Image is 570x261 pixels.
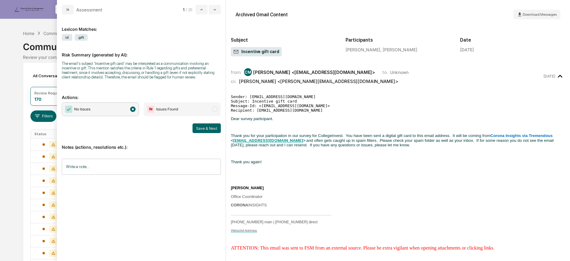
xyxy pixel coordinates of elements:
button: Filters [30,110,57,122]
pre: Sender: [EMAIL_ADDRESS][DOMAIN_NAME] Subject: Incentive gift card Message-Id: <[EMAIL_ADDRESS][DO... [231,94,565,113]
div: [DATE] [460,47,474,52]
span: to: [382,69,388,75]
p: Notes (actions, resolutions etc.): [62,137,221,150]
span: INSIGHTS [248,203,267,207]
span: 1 [183,7,184,12]
span: / 25 [186,7,194,12]
span: Thank you for your participation in our survey for CollegeInvest. You have been sent a digital gi... [231,133,553,143]
span: CORONA [231,203,248,207]
time: Monday, September 15, 2025 at 11:44:17 AM [543,74,555,78]
div: The email's subject 'Incentive gift card' may be interpreted as a communication involving an ince... [62,61,221,79]
p: Actions: [62,88,221,100]
span: Thank you again! [231,160,262,164]
p: Risk Summary (generated by AI): [62,45,221,57]
span: Corona Insights via Tremendous < > [231,133,553,143]
span: Dear survey participant. [231,116,273,121]
div: [PERSON_NAME] <[PERSON_NAME][EMAIL_ADDRESS][DOMAIN_NAME]> [239,78,398,84]
div: CM [244,68,252,76]
div: All Conversations [30,71,76,81]
div: Home [23,31,34,36]
span: [PHONE_NUMBER] main | [PHONE_NUMBER] direct [231,220,318,224]
span: ATTENTION: This email was sent to FSM from an external source. Please be extra vigilant when open... [231,245,494,250]
span: Incentive gift card [233,49,279,55]
div: Assessment [76,7,102,13]
div: Communications Archive [43,31,92,36]
span: Office Coordinator [231,194,262,199]
img: logo [14,7,43,12]
img: Flag [147,106,154,113]
span: Download Messages [523,12,557,17]
span: No Issues [74,106,90,112]
button: Save & Next [193,123,221,133]
span: Address [245,228,257,233]
a: Address [244,228,257,233]
div: Lexicon Matches: [62,19,221,32]
span: gift [75,34,88,41]
a: [EMAIL_ADDRESS][DOMAIN_NAME] [233,138,303,143]
div: [PERSON_NAME] <[EMAIL_ADDRESS][DOMAIN_NAME]> [253,69,375,75]
div: 170 [34,97,41,102]
a: Website [231,228,243,233]
div: Review Required [34,91,63,95]
button: Download Messages [513,10,560,19]
img: Checkmark [65,106,72,113]
span: Unknown [390,70,409,75]
div: Archived Gmail Content [236,12,288,18]
h2: Date [460,37,565,43]
iframe: Open customer support [551,241,567,257]
div: [PERSON_NAME], [PERSON_NAME] [346,47,451,52]
span: ___________________________________________________________________________ [231,213,331,215]
span: and often gets caught up in spam filters. Please check your spam folder as well as your inbox. If... [231,138,553,147]
span: Issues Found [156,106,178,112]
span: cc: [231,78,236,84]
th: Status [31,129,70,138]
span: id [62,34,72,41]
h2: Participants [346,37,451,43]
span: | [231,228,257,233]
h2: Subject [231,37,336,43]
span: [PERSON_NAME] [231,186,264,190]
div: Review your communication records across channels [23,55,547,60]
span: from: [231,69,242,75]
div: Communications Archive [23,37,547,52]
